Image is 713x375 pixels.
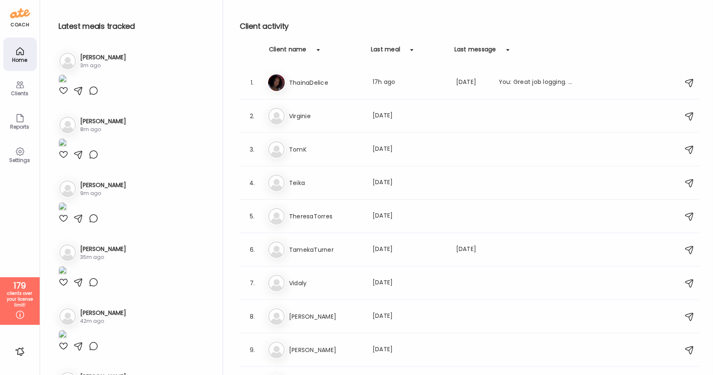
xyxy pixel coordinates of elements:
div: You: Great job logging. Before your next visit, I'd like to encourage you to begin adding fresh f... [499,78,572,88]
h3: TomK [289,144,363,155]
div: 8m ago [80,126,126,133]
div: [DATE] [373,178,446,188]
div: 4. [247,178,257,188]
img: bg-avatar-default.svg [268,308,285,325]
div: clients over your license limit! [3,291,37,308]
h3: TamekaTurner [289,245,363,255]
div: Clients [5,91,35,96]
img: bg-avatar-default.svg [59,180,76,197]
h3: [PERSON_NAME] [289,345,363,355]
img: bg-avatar-default.svg [268,141,285,158]
img: bg-avatar-default.svg [59,244,76,261]
h3: ThainaDelice [289,78,363,88]
div: Reports [5,124,35,129]
h3: Teika [289,178,363,188]
h3: [PERSON_NAME] [80,181,126,190]
div: 3m ago [80,62,126,69]
img: images%2FuvLQQ0Aq1TVSPd3TCxzoQLzTllE2%2Fg3XezzUB2rwNBkolNZ29%2FYBtoOYaFNPQnKJLn2dyu_1080 [58,266,67,277]
h3: [PERSON_NAME] [80,309,126,317]
div: 7. [247,278,257,288]
img: bg-avatar-default.svg [268,241,285,258]
div: coach [10,21,29,28]
div: Home [5,57,35,63]
div: Last meal [371,45,400,58]
img: bg-avatar-default.svg [59,53,76,69]
h3: Virginie [289,111,363,121]
img: images%2FWFSFjkEFErQFYZONin9OtwKR8rK2%2F7C65xCfLw9pGtq4fVAVE%2FNyTN4gXQdaA3lGGVKyG2_1080 [58,138,67,149]
div: [DATE] [456,245,489,255]
img: bg-avatar-default.svg [59,308,76,325]
img: bg-avatar-default.svg [268,342,285,358]
div: 6. [247,245,257,255]
div: 17h ago [373,78,446,88]
h3: [PERSON_NAME] [289,312,363,322]
div: [DATE] [373,111,446,121]
div: 1. [247,78,257,88]
div: 179 [3,281,37,291]
h3: [PERSON_NAME] [80,53,126,62]
div: [DATE] [373,312,446,322]
h3: TheresaTorres [289,211,363,221]
div: [DATE] [456,78,489,88]
img: bg-avatar-default.svg [59,117,76,133]
h3: [PERSON_NAME] [80,245,126,253]
div: [DATE] [373,278,446,288]
div: [DATE] [373,245,446,255]
img: avatars%2FNMGV04ubAiPD6oOjSNSwIyynlzF2 [268,74,285,91]
div: 5. [247,211,257,221]
img: ate [10,7,30,20]
h3: Vidaly [289,278,363,288]
img: bg-avatar-default.svg [268,175,285,191]
div: [DATE] [373,144,446,155]
img: images%2FVvR0yCFGCpOazIomAEVzu8kiZ0z1%2FdGYzpSG9AqauunxnB3cz%2Fmk8jTIyM6NZ0c7g9c2Yw_1080 [58,74,67,86]
img: bg-avatar-default.svg [268,208,285,225]
img: images%2FGjDmb99dvbgqolSV7X7Yjbh1ydH2%2FrozgutcLGaF1Nnw7R8oc%2FjCLEsU1Sj3MuogEEyb5V_1080 [58,330,67,341]
h2: Client activity [240,20,700,33]
div: Last message [454,45,496,58]
img: bg-avatar-default.svg [268,275,285,291]
div: 9m ago [80,190,126,197]
div: Settings [5,157,35,163]
div: Client name [269,45,307,58]
div: [DATE] [373,345,446,355]
img: images%2FmxYvTvXLQLZi2UbGkpB3y2sPMsk1%2F0mCiZ8MIHGBtPBW1s6Mx%2FtMSWLToAVrVPPDmvvQ4a_1080 [58,202,67,213]
img: bg-avatar-default.svg [268,108,285,124]
div: 9. [247,345,257,355]
div: 2. [247,111,257,121]
div: 3. [247,144,257,155]
div: 35m ago [80,253,126,261]
h3: [PERSON_NAME] [80,117,126,126]
div: 42m ago [80,317,126,325]
h2: Latest meals tracked [58,20,209,33]
div: [DATE] [373,211,446,221]
div: 8. [247,312,257,322]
